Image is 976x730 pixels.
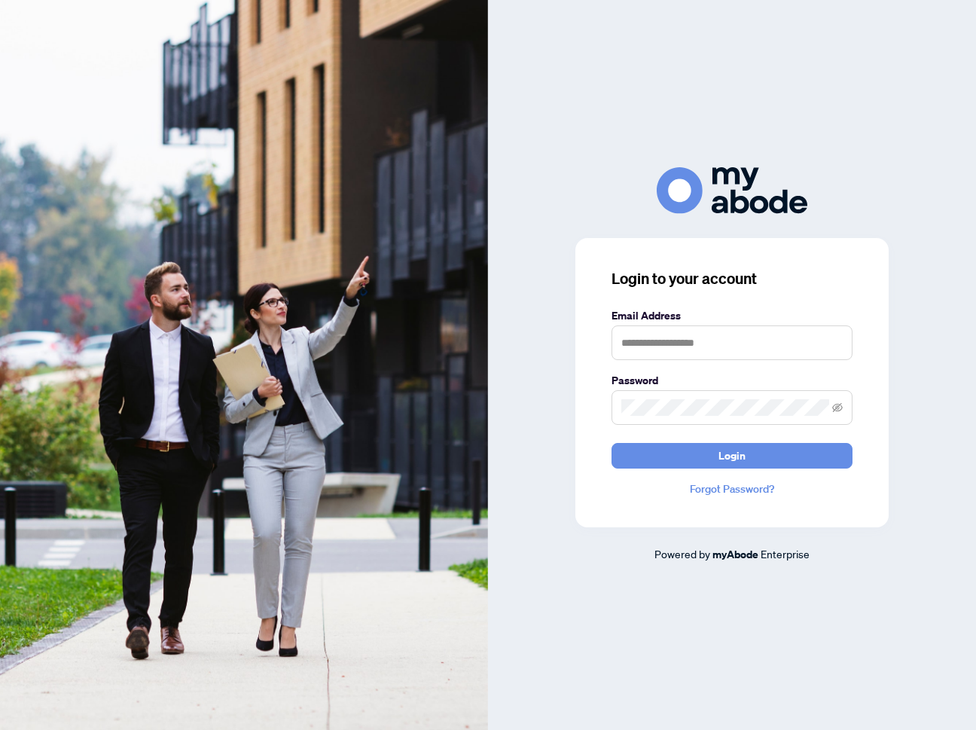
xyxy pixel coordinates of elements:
[612,443,852,469] button: Login
[712,546,758,563] a: myAbode
[718,444,746,468] span: Login
[612,307,852,324] label: Email Address
[654,547,710,560] span: Powered by
[832,402,843,413] span: eye-invisible
[612,372,852,389] label: Password
[761,547,810,560] span: Enterprise
[612,481,852,497] a: Forgot Password?
[612,268,852,289] h3: Login to your account
[657,167,807,213] img: ma-logo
